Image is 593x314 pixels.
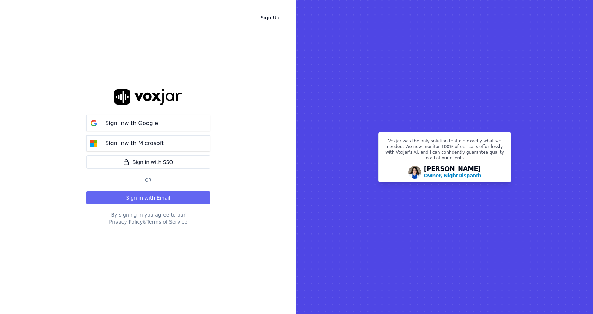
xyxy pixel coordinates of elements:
p: Owner, NightDispatch [424,172,481,179]
img: Avatar [408,166,421,179]
button: Sign inwith Microsoft [86,135,210,151]
button: Sign in with Email [86,191,210,204]
p: Sign in with Microsoft [105,139,164,148]
a: Sign in with SSO [86,155,210,169]
img: microsoft Sign in button [87,136,101,150]
button: Sign inwith Google [86,115,210,131]
button: Privacy Policy [109,218,143,225]
p: Voxjar was the only solution that did exactly what we needed. We now monitor 100% of our calls ef... [383,138,507,164]
img: google Sign in button [87,116,101,130]
span: Or [142,177,154,183]
a: Sign Up [255,11,285,24]
button: Terms of Service [146,218,187,225]
div: [PERSON_NAME] [424,166,481,179]
div: By signing in you agree to our & [86,211,210,225]
img: logo [114,89,182,105]
p: Sign in with Google [105,119,158,128]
